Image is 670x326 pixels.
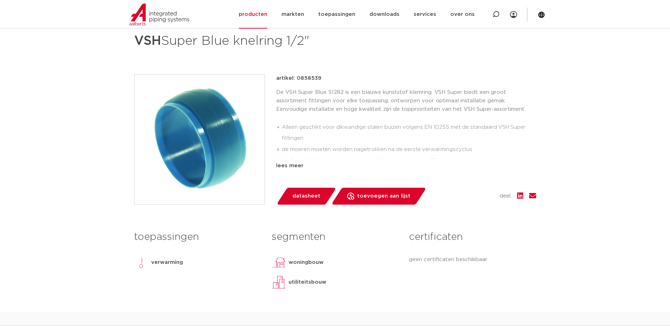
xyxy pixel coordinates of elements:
p: De VSH Super Blue S1282 is een blauwe kunststof klemring. VSH Super biedt een groot assortiment f... [276,88,536,114]
div: lees meer [276,162,536,170]
h3: certificaten [409,230,536,244]
h3: segmenten [272,230,398,244]
p: artikel: 0858539 [276,74,321,83]
p: woningbouw [289,258,324,267]
p: geen certificaten beschikbaar [409,255,536,264]
li: de moeren moeten worden nagetrokken na de eerste verwarmingscyclus [282,144,536,155]
strong: VSH [134,35,161,47]
img: verwarming [134,255,148,270]
h1: Super Blue knelring 1/2" [134,30,399,52]
span: datasheet [292,191,320,202]
img: woningbouw [272,255,286,270]
img: Product Image for VSH Super Blue knelring 1/2" [135,74,265,204]
li: Alleen geschikt voor dikwandige stalen buizen volgens EN 10255 met de standaard VSH Super fittingen [282,122,536,144]
li: snelle verbindingstechnologie waarbij her-montage mogelijk is [282,155,536,167]
img: utiliteitsbouw [272,275,286,289]
h3: toepassingen [134,230,261,244]
a: datasheet [276,188,336,205]
p: utiliteitsbouw [289,278,326,286]
span: deel: [499,192,511,200]
p: verwarming [151,258,183,267]
span: toevoegen aan lijst [357,191,410,202]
